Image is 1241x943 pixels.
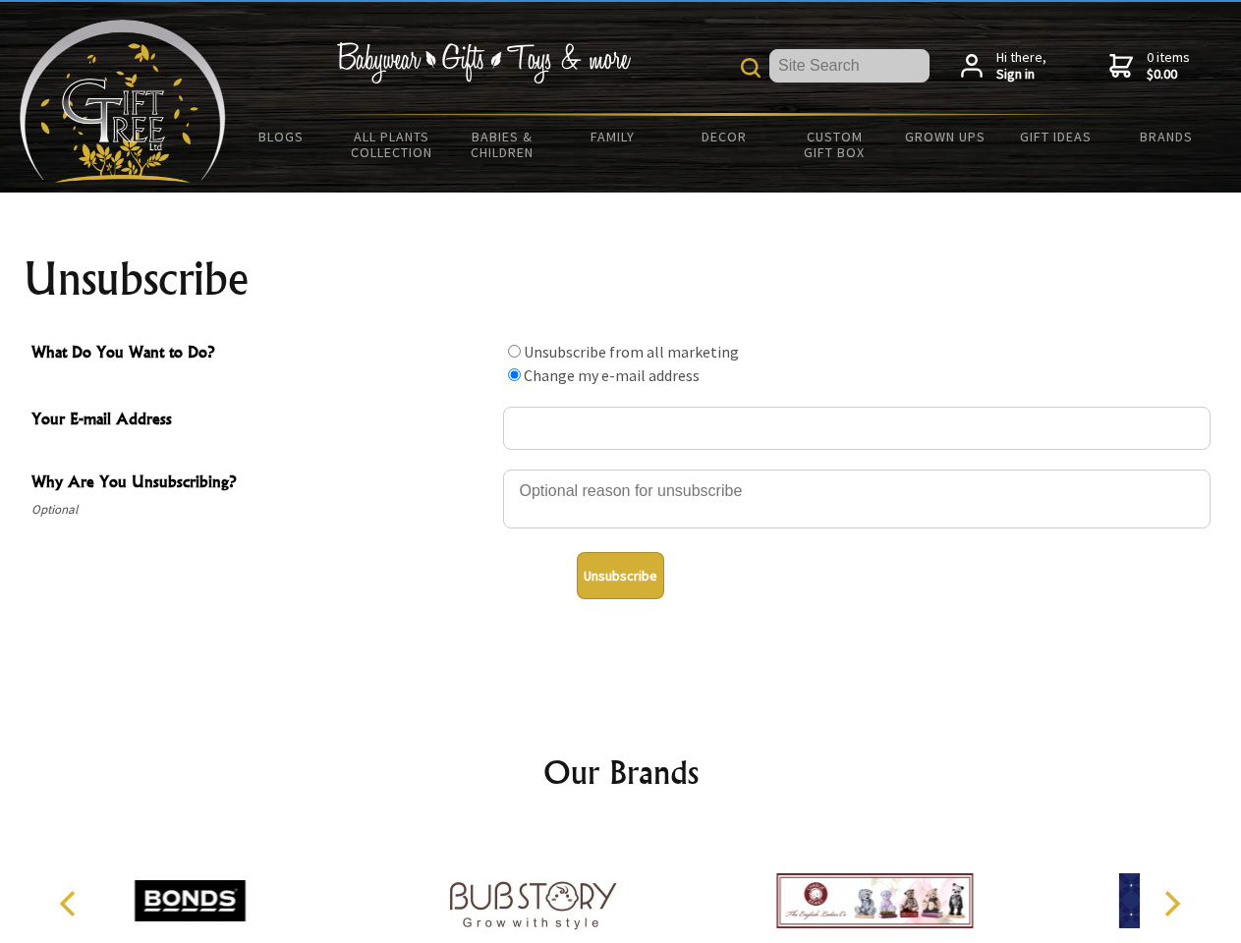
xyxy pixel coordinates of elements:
[508,345,521,358] input: What Do You Want to Do?
[1109,49,1190,83] a: 0 items$0.00
[503,407,1211,450] input: Your E-mail Address
[24,255,1218,303] h1: Unsubscribe
[49,882,92,925] button: Previous
[31,470,493,498] span: Why Are You Unsubscribing?
[447,116,558,173] a: Babies & Children
[337,116,448,173] a: All Plants Collection
[1150,882,1193,925] button: Next
[996,49,1046,83] span: Hi there,
[31,340,493,368] span: What Do You Want to Do?
[524,342,739,361] label: Unsubscribe from all marketing
[31,407,493,435] span: Your E-mail Address
[336,42,631,83] img: Babywear - Gifts - Toys & more
[779,116,890,173] a: Custom Gift Box
[769,49,930,83] input: Site Search
[577,552,664,599] button: Unsubscribe
[31,498,493,522] span: Optional
[1111,116,1222,157] a: Brands
[741,58,761,78] img: product search
[558,116,669,157] a: Family
[996,66,1046,83] strong: Sign in
[20,20,226,183] img: Babyware - Gifts - Toys and more...
[1000,116,1111,157] a: Gift Ideas
[889,116,1000,157] a: Grown Ups
[226,116,337,157] a: BLOGS
[508,368,521,381] input: What Do You Want to Do?
[668,116,779,157] a: Decor
[524,365,700,385] label: Change my e-mail address
[1147,66,1190,83] strong: $0.00
[961,49,1046,83] a: Hi there,Sign in
[39,749,1203,796] h2: Our Brands
[1147,48,1190,83] span: 0 items
[503,470,1211,528] textarea: Why Are You Unsubscribing?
